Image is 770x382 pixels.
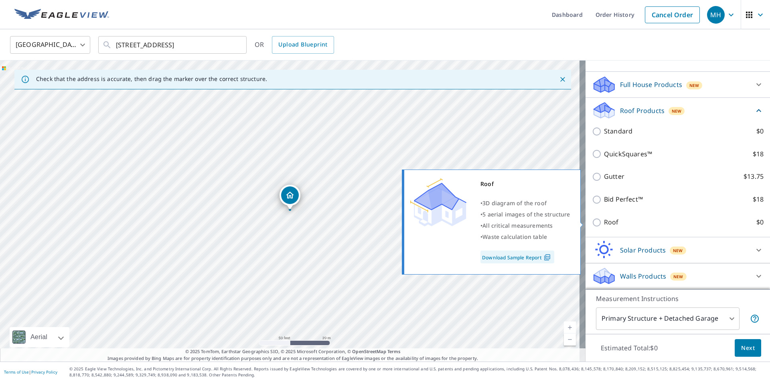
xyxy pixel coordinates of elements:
[480,231,570,243] div: •
[744,172,764,182] p: $13.75
[735,339,761,357] button: Next
[604,126,632,136] p: Standard
[620,271,666,281] p: Walls Products
[620,245,666,255] p: Solar Products
[620,106,665,115] p: Roof Products
[750,314,760,323] span: Your report will include the primary structure and a detached garage if one exists.
[596,307,740,330] div: Primary Structure + Detached Garage
[352,348,386,354] a: OpenStreetMap
[604,194,643,204] p: Bid Perfect™
[482,199,547,207] span: 3D diagram of the roof
[592,101,764,120] div: Roof ProductsNew
[596,294,760,303] p: Measurement Instructions
[564,333,576,346] a: Current Level 19, Zoom Out
[557,74,568,85] button: Close
[278,40,327,50] span: Upload Blueprint
[564,321,576,333] a: Current Level 19, Zoom In
[592,241,764,260] div: Solar ProductsNew
[14,9,109,21] img: EV Logo
[10,327,69,347] div: Aerial
[4,369,29,375] a: Terms of Use
[480,198,570,209] div: •
[673,273,683,280] span: New
[69,366,766,378] p: © 2025 Eagle View Technologies, Inc. and Pictometry International Corp. All Rights Reserved. Repo...
[185,348,401,355] span: © 2025 TomTom, Earthstar Geographics SIO, © 2025 Microsoft Corporation, ©
[604,217,619,227] p: Roof
[36,75,267,83] p: Check that the address is accurate, then drag the marker over the correct structure.
[482,233,547,241] span: Waste calculation table
[645,6,700,23] a: Cancel Order
[542,254,553,261] img: Pdf Icon
[753,194,764,204] p: $18
[410,178,466,226] img: Premium
[31,369,57,375] a: Privacy Policy
[756,126,764,136] p: $0
[594,339,664,357] p: Estimated Total: $0
[116,34,230,56] input: Search by address or latitude-longitude
[28,327,50,347] div: Aerial
[482,210,570,218] span: 5 aerial images of the structure
[480,209,570,220] div: •
[280,185,300,210] div: Dropped pin, building 1, Residential property, 8321 143rd Ct SE Newcastle, WA 98059
[673,247,683,254] span: New
[592,75,764,94] div: Full House ProductsNew
[592,267,764,286] div: Walls ProductsNew
[10,34,90,56] div: [GEOGRAPHIC_DATA]
[480,220,570,231] div: •
[620,80,682,89] p: Full House Products
[4,370,57,374] p: |
[387,348,401,354] a: Terms
[707,6,725,24] div: MH
[482,222,553,229] span: All critical measurements
[255,36,334,54] div: OR
[672,108,682,114] span: New
[272,36,334,54] a: Upload Blueprint
[753,149,764,159] p: $18
[741,343,755,353] span: Next
[604,172,624,182] p: Gutter
[480,178,570,190] div: Roof
[604,149,652,159] p: QuickSquares™
[756,217,764,227] p: $0
[480,251,554,263] a: Download Sample Report
[689,82,699,89] span: New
